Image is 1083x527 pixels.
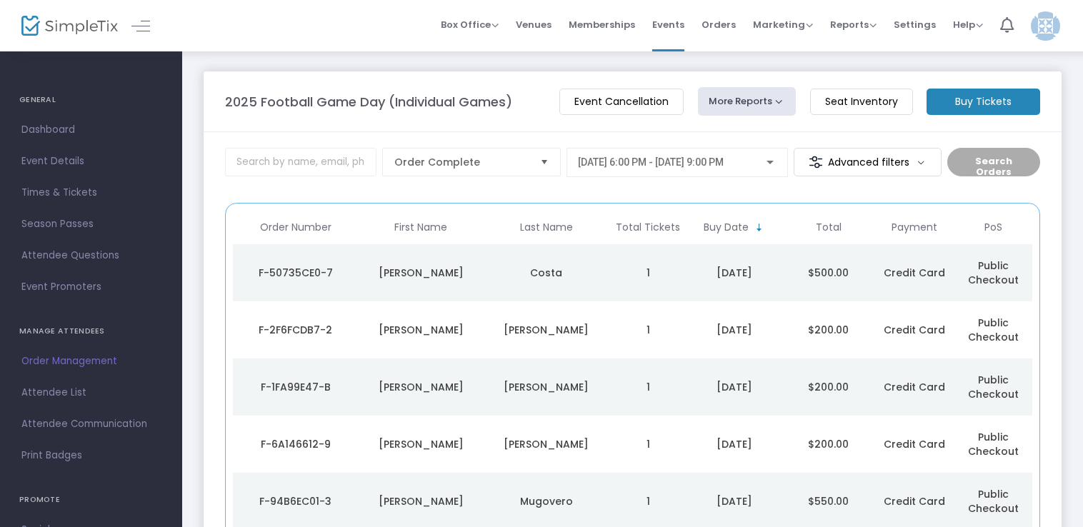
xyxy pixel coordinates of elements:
[21,352,161,371] span: Order Management
[569,6,635,43] span: Memberships
[21,184,161,202] span: Times & Tickets
[19,317,163,346] h4: MANAGE ATTENDEES
[884,494,945,508] span: Credit Card
[984,221,1002,234] span: PoS
[884,323,945,337] span: Credit Card
[968,259,1019,287] span: Public Checkout
[953,18,983,31] span: Help
[704,221,749,234] span: Buy Date
[487,323,606,337] div: Kielty
[236,437,355,451] div: F-6A146612-9
[968,316,1019,344] span: Public Checkout
[394,155,529,169] span: Order Complete
[816,221,842,234] span: Total
[884,380,945,394] span: Credit Card
[487,266,606,280] div: Costa
[534,149,554,176] button: Select
[516,6,552,43] span: Venues
[21,383,161,402] span: Attendee List
[236,494,355,508] div: F-94B6EC01-3
[609,358,688,416] td: 1
[362,494,481,508] div: Joseph
[691,494,778,508] div: 8/11/2025
[753,18,813,31] span: Marketing
[609,416,688,473] td: 1
[609,211,688,244] th: Total Tickets
[702,6,736,43] span: Orders
[236,380,355,394] div: F-1FA99E47-B
[21,215,161,234] span: Season Passes
[225,148,376,176] input: Search by name, email, phone, order number, ip address, or last 4 digits of card
[968,430,1019,458] span: Public Checkout
[19,86,163,114] h4: GENERAL
[236,323,355,337] div: F-2F6FCDB7-2
[691,323,778,337] div: 8/11/2025
[487,494,606,508] div: Mugovero
[810,89,913,115] m-button: Seat Inventory
[794,148,942,176] m-button: Advanced filters
[894,6,936,43] span: Settings
[225,92,512,111] m-panel-title: 2025 Football Game Day (Individual Games)
[609,244,688,301] td: 1
[691,380,778,394] div: 8/11/2025
[884,266,945,280] span: Credit Card
[782,244,876,301] td: $500.00
[782,358,876,416] td: $200.00
[691,266,778,280] div: 8/11/2025
[782,301,876,358] td: $200.00
[927,89,1040,115] m-button: Buy Tickets
[782,416,876,473] td: $200.00
[21,446,161,465] span: Print Badges
[520,221,573,234] span: Last Name
[609,301,688,358] td: 1
[21,152,161,171] span: Event Details
[260,221,331,234] span: Order Number
[21,121,161,139] span: Dashboard
[892,221,937,234] span: Payment
[362,266,481,280] div: Catherine
[809,155,823,169] img: filter
[884,437,945,451] span: Credit Card
[698,87,797,116] button: More Reports
[362,323,481,337] div: Brian
[394,221,447,234] span: First Name
[968,487,1019,516] span: Public Checkout
[754,222,765,234] span: Sortable
[21,278,161,296] span: Event Promoters
[691,437,778,451] div: 8/11/2025
[830,18,877,31] span: Reports
[487,437,606,451] div: JONES
[487,380,606,394] div: Dykstra
[441,18,499,31] span: Box Office
[19,486,163,514] h4: PROMOTE
[21,246,161,265] span: Attendee Questions
[236,266,355,280] div: F-50735CE0-7
[652,6,684,43] span: Events
[21,415,161,433] span: Attendee Communication
[578,156,724,168] span: [DATE] 6:00 PM - [DATE] 9:00 PM
[362,380,481,394] div: Amy
[968,373,1019,401] span: Public Checkout
[559,89,684,115] m-button: Event Cancellation
[362,437,481,451] div: MICHELE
